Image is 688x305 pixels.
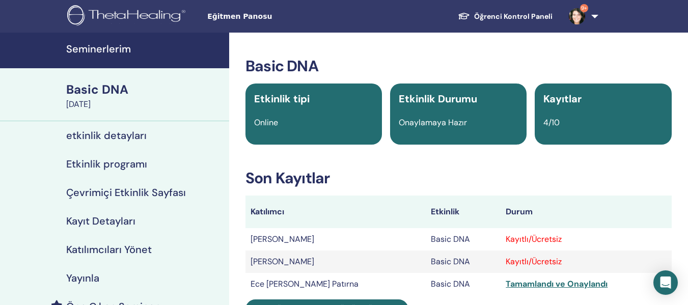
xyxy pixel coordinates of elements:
[66,81,223,98] div: Basic DNA
[66,186,186,199] h4: Çevrimiçi Etkinlik Sayfası
[426,228,501,251] td: Basic DNA
[399,92,477,105] span: Etkinlik Durumu
[245,273,426,295] td: Ece [PERSON_NAME] Patırna
[245,196,426,228] th: Katılımcı
[254,92,310,105] span: Etkinlik tipi
[66,272,99,284] h4: Yayınla
[245,57,672,75] h3: Basic DNA
[543,117,560,128] span: 4/10
[426,273,501,295] td: Basic DNA
[60,81,229,110] a: Basic DNA[DATE]
[458,12,470,20] img: graduation-cap-white.svg
[66,43,223,55] h4: Seminerlerim
[254,117,278,128] span: Online
[426,251,501,273] td: Basic DNA
[66,98,223,110] div: [DATE]
[506,256,666,268] div: Kayıtlı/Ücretsiz
[207,11,360,22] span: Eğitmen Panosu
[245,169,672,187] h3: Son Kayıtlar
[245,251,426,273] td: [PERSON_NAME]
[66,158,147,170] h4: Etkinlik programı
[506,233,666,245] div: Kayıtlı/Ücretsiz
[580,4,588,12] span: 9+
[569,8,585,24] img: default.jpg
[66,215,135,227] h4: Kayıt Detayları
[506,278,666,290] div: Tamamlandı ve Onaylandı
[653,270,678,295] div: Open Intercom Messenger
[66,243,152,256] h4: Katılımcıları Yönet
[543,92,582,105] span: Kayıtlar
[245,228,426,251] td: [PERSON_NAME]
[450,7,561,26] a: Öğrenci Kontrol Paneli
[501,196,671,228] th: Durum
[399,117,467,128] span: Onaylamaya Hazır
[66,129,147,142] h4: etkinlik detayları
[426,196,501,228] th: Etkinlik
[67,5,189,28] img: logo.png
